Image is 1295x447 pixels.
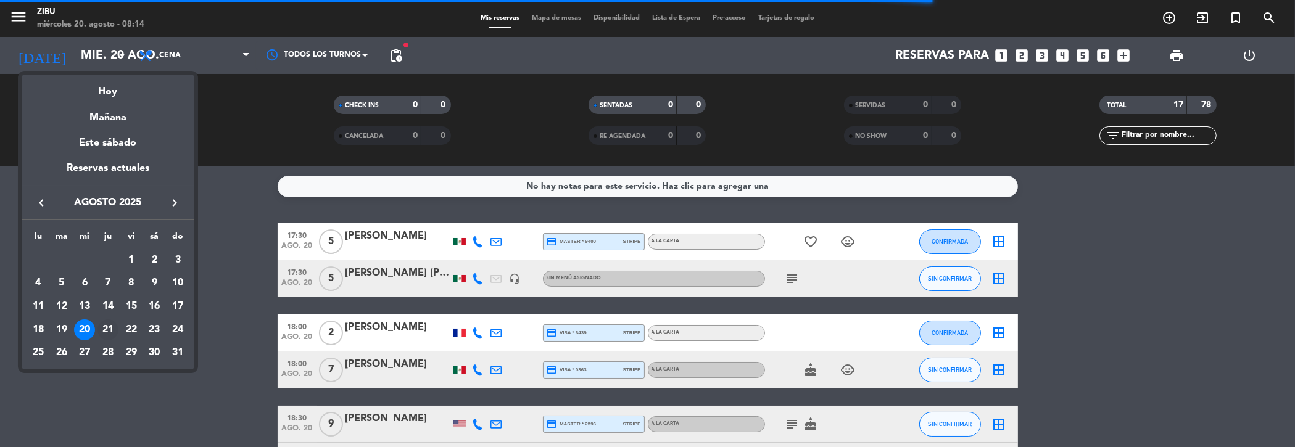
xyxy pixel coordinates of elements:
[121,250,142,271] div: 1
[51,342,72,363] div: 26
[120,295,143,318] td: 15 de agosto de 2025
[28,319,49,340] div: 18
[74,273,95,293] div: 6
[30,195,52,211] button: keyboard_arrow_left
[163,195,186,211] button: keyboard_arrow_right
[144,250,165,271] div: 2
[74,319,95,340] div: 20
[22,75,194,100] div: Hoy
[97,342,118,363] div: 28
[143,342,167,365] td: 30 de agosto de 2025
[144,342,165,363] div: 30
[167,273,188,293] div: 10
[120,229,143,248] th: viernes
[121,319,142,340] div: 22
[166,248,189,272] td: 3 de agosto de 2025
[144,319,165,340] div: 23
[34,195,49,210] i: keyboard_arrow_left
[143,295,167,318] td: 16 de agosto de 2025
[28,342,49,363] div: 25
[22,100,194,126] div: Mañana
[96,229,120,248] th: jueves
[166,342,189,365] td: 31 de agosto de 2025
[120,342,143,365] td: 29 de agosto de 2025
[73,342,96,365] td: 27 de agosto de 2025
[27,229,50,248] th: lunes
[120,272,143,295] td: 8 de agosto de 2025
[51,296,72,317] div: 12
[73,229,96,248] th: miércoles
[143,318,167,342] td: 23 de agosto de 2025
[166,295,189,318] td: 17 de agosto de 2025
[166,272,189,295] td: 10 de agosto de 2025
[27,295,50,318] td: 11 de agosto de 2025
[167,342,188,363] div: 31
[167,250,188,271] div: 3
[166,318,189,342] td: 24 de agosto de 2025
[96,318,120,342] td: 21 de agosto de 2025
[143,272,167,295] td: 9 de agosto de 2025
[96,272,120,295] td: 7 de agosto de 2025
[120,318,143,342] td: 22 de agosto de 2025
[27,248,120,272] td: AGO.
[50,229,73,248] th: martes
[73,318,96,342] td: 20 de agosto de 2025
[51,319,72,340] div: 19
[50,318,73,342] td: 19 de agosto de 2025
[27,272,50,295] td: 4 de agosto de 2025
[97,319,118,340] div: 21
[121,273,142,293] div: 8
[167,195,182,210] i: keyboard_arrow_right
[52,195,163,211] span: agosto 2025
[97,296,118,317] div: 14
[27,342,50,365] td: 25 de agosto de 2025
[96,295,120,318] td: 14 de agosto de 2025
[50,342,73,365] td: 26 de agosto de 2025
[97,273,118,293] div: 7
[167,296,188,317] div: 17
[74,296,95,317] div: 13
[144,296,165,317] div: 16
[74,342,95,363] div: 27
[28,273,49,293] div: 4
[120,248,143,272] td: 1 de agosto de 2025
[167,319,188,340] div: 24
[50,295,73,318] td: 12 de agosto de 2025
[96,342,120,365] td: 28 de agosto de 2025
[22,160,194,186] div: Reservas actuales
[143,229,167,248] th: sábado
[121,296,142,317] div: 15
[28,296,49,317] div: 11
[73,272,96,295] td: 6 de agosto de 2025
[27,318,50,342] td: 18 de agosto de 2025
[50,272,73,295] td: 5 de agosto de 2025
[121,342,142,363] div: 29
[143,248,167,272] td: 2 de agosto de 2025
[166,229,189,248] th: domingo
[144,273,165,293] div: 9
[51,273,72,293] div: 5
[73,295,96,318] td: 13 de agosto de 2025
[22,126,194,160] div: Este sábado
